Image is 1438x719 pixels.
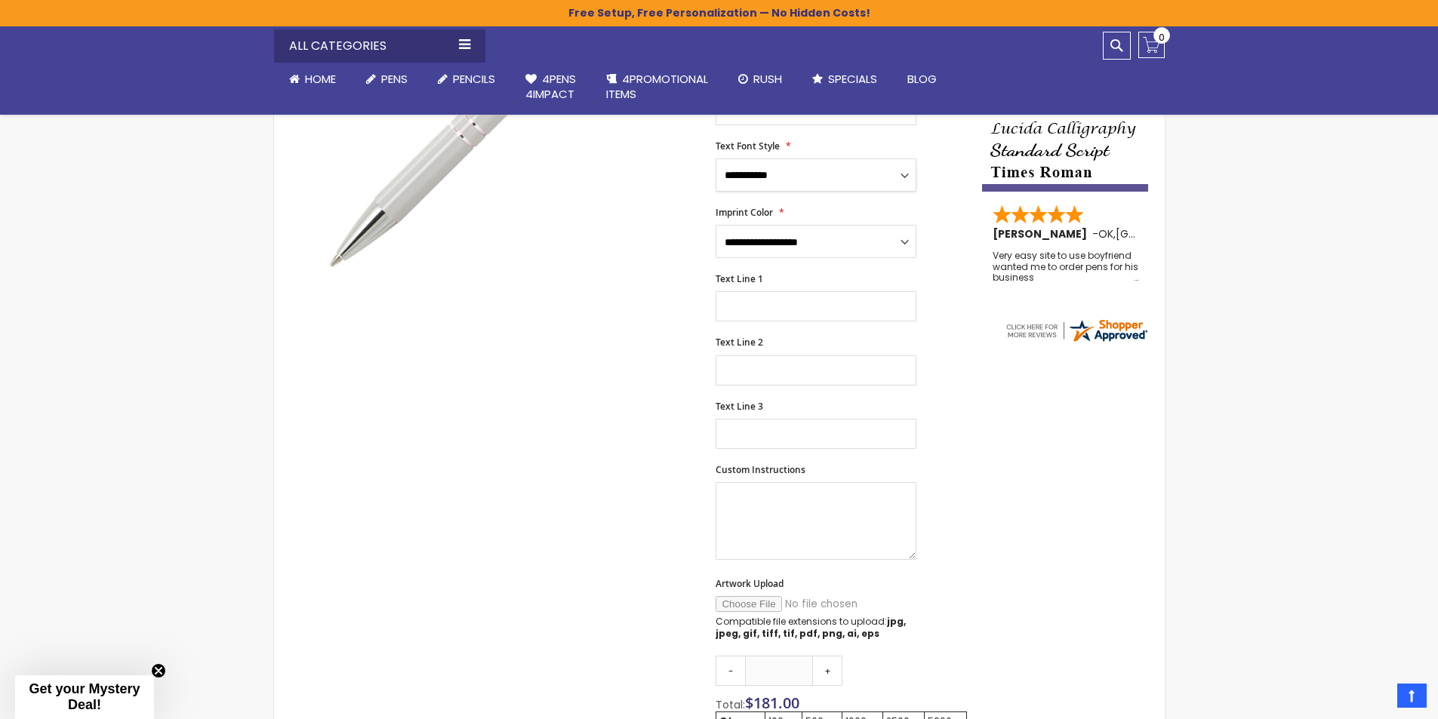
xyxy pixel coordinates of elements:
[591,63,723,112] a: 4PROMOTIONALITEMS
[274,29,485,63] div: All Categories
[982,46,1148,192] img: font-personalization-examples
[381,71,408,87] span: Pens
[1092,226,1227,241] span: - ,
[993,226,1092,241] span: [PERSON_NAME]
[716,577,784,590] span: Artwork Upload
[1004,317,1149,344] img: 4pens.com widget logo
[723,63,797,96] a: Rush
[305,71,336,87] span: Home
[1098,226,1113,241] span: OK
[151,663,166,678] button: Close teaser
[993,250,1139,283] div: Very easy site to use boyfriend wanted me to order pens for his business
[716,697,745,712] span: Total:
[716,615,906,640] strong: jpg, jpeg, gif, tiff, tif, pdf, png, ai, eps
[812,656,842,686] a: +
[423,63,510,96] a: Pencils
[453,71,495,87] span: Pencils
[716,616,916,640] p: Compatible file extensions to upload:
[274,63,351,96] a: Home
[716,206,773,219] span: Imprint Color
[525,71,576,102] span: 4Pens 4impact
[1397,684,1427,708] a: Top
[907,71,937,87] span: Blog
[716,272,763,285] span: Text Line 1
[745,693,799,713] span: $
[753,71,782,87] span: Rush
[716,400,763,413] span: Text Line 3
[716,656,746,686] a: -
[716,336,763,349] span: Text Line 2
[1004,334,1149,347] a: 4pens.com certificate URL
[716,463,805,476] span: Custom Instructions
[1159,30,1165,45] span: 0
[351,63,423,96] a: Pens
[606,71,708,102] span: 4PROMOTIONAL ITEMS
[1138,32,1165,58] a: 0
[716,140,780,152] span: Text Font Style
[15,675,154,719] div: Get your Mystery Deal!Close teaser
[753,693,799,713] span: 181.00
[828,71,877,87] span: Specials
[797,63,892,96] a: Specials
[510,63,591,112] a: 4Pens4impact
[1116,226,1227,241] span: [GEOGRAPHIC_DATA]
[29,681,140,712] span: Get your Mystery Deal!
[892,63,952,96] a: Blog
